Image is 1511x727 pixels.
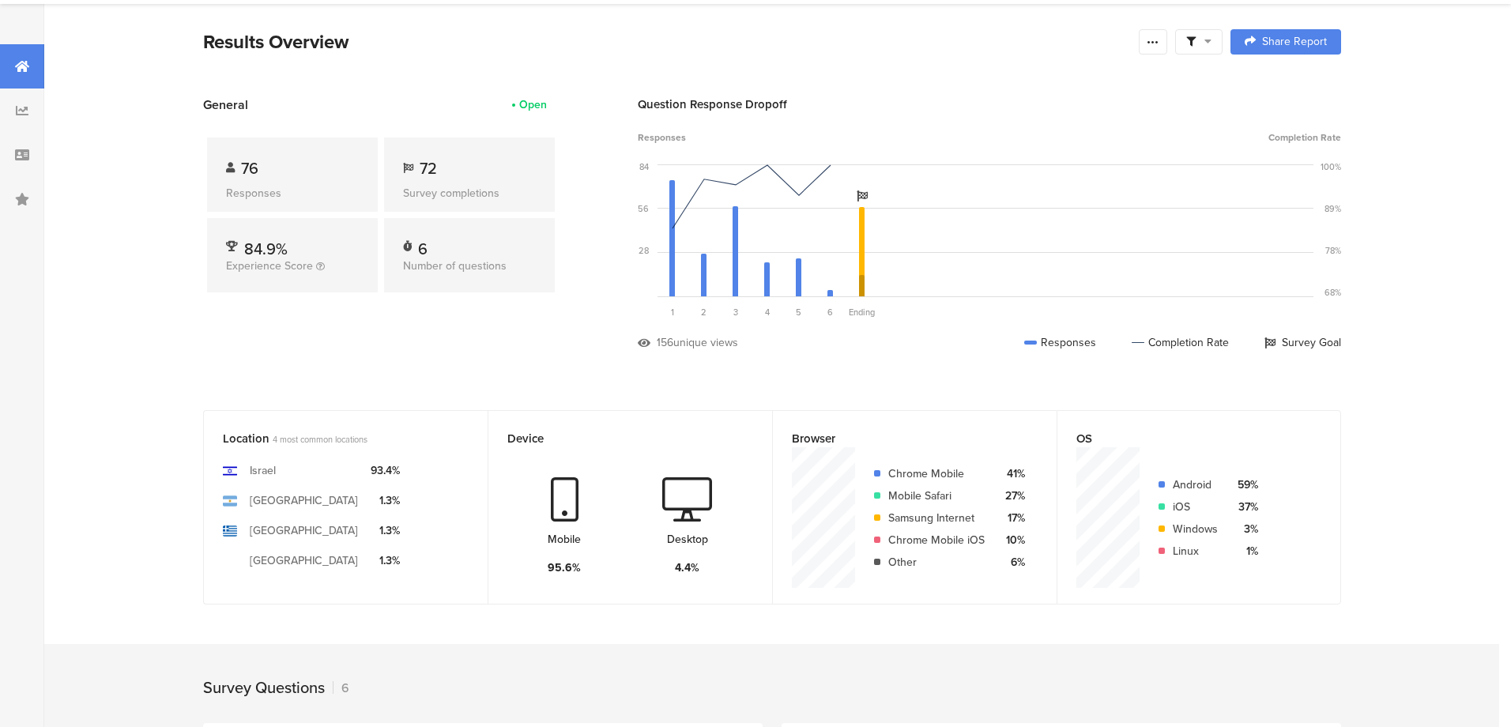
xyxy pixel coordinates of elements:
[250,462,276,479] div: Israel
[371,522,400,539] div: 1.3%
[1132,334,1229,351] div: Completion Rate
[638,96,1341,113] div: Question Response Dropoff
[223,430,443,447] div: Location
[244,237,288,261] span: 84.9%
[519,96,547,113] div: Open
[403,258,507,274] span: Number of questions
[888,554,985,571] div: Other
[418,237,428,253] div: 6
[671,306,674,318] span: 1
[1262,36,1327,47] span: Share Report
[667,531,708,548] div: Desktop
[675,559,699,576] div: 4.4%
[1076,430,1295,447] div: OS
[1173,521,1218,537] div: Windows
[888,465,985,482] div: Chrome Mobile
[371,492,400,509] div: 1.3%
[1173,499,1218,515] div: iOS
[273,433,367,446] span: 4 most common locations
[1230,477,1258,493] div: 59%
[639,244,649,257] div: 28
[765,306,770,318] span: 4
[997,510,1025,526] div: 17%
[1230,521,1258,537] div: 3%
[1324,202,1341,215] div: 89%
[371,462,400,479] div: 93.4%
[673,334,738,351] div: unique views
[1173,477,1218,493] div: Android
[639,160,649,173] div: 84
[241,156,258,180] span: 76
[420,156,437,180] span: 72
[250,492,358,509] div: [GEOGRAPHIC_DATA]
[888,532,985,548] div: Chrome Mobile iOS
[250,552,358,569] div: [GEOGRAPHIC_DATA]
[1230,499,1258,515] div: 37%
[701,306,707,318] span: 2
[657,334,673,351] div: 156
[997,532,1025,548] div: 10%
[888,510,985,526] div: Samsung Internet
[997,488,1025,504] div: 27%
[403,185,536,202] div: Survey completions
[548,559,581,576] div: 95.6%
[1321,160,1341,173] div: 100%
[548,531,581,548] div: Mobile
[226,258,313,274] span: Experience Score
[1324,286,1341,299] div: 68%
[857,190,868,202] i: Survey Goal
[333,679,349,697] div: 6
[827,306,833,318] span: 6
[1268,130,1341,145] span: Completion Rate
[846,306,878,318] div: Ending
[1230,543,1258,559] div: 1%
[997,554,1025,571] div: 6%
[203,96,248,114] span: General
[250,522,358,539] div: [GEOGRAPHIC_DATA]
[203,28,1131,56] div: Results Overview
[1264,334,1341,351] div: Survey Goal
[733,306,738,318] span: 3
[203,676,325,699] div: Survey Questions
[226,185,359,202] div: Responses
[638,202,649,215] div: 56
[888,488,985,504] div: Mobile Safari
[792,430,1012,447] div: Browser
[796,306,801,318] span: 5
[997,465,1025,482] div: 41%
[1325,244,1341,257] div: 78%
[1173,543,1218,559] div: Linux
[638,130,686,145] span: Responses
[371,552,400,569] div: 1.3%
[1024,334,1096,351] div: Responses
[507,430,727,447] div: Device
